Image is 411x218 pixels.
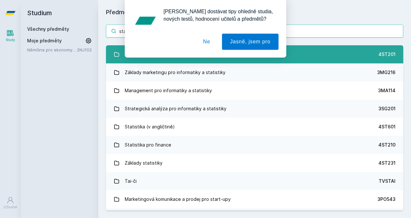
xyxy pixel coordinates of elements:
a: Marketingová komunikace a prodej pro start-upy 3PO543 [106,190,403,208]
img: notification icon [132,8,158,34]
div: 4ST231 [378,160,395,166]
div: Marketingová komunikace a prodej pro start-upy [125,193,231,206]
div: Tai-či [125,175,137,188]
div: TVSTAI [379,178,395,184]
a: Základy marketingu pro informatiky a statistiky 3MG216 [106,63,403,82]
div: 3SG201 [378,105,395,112]
a: Strategická analýza pro informatiky a statistiky 3SG201 [106,100,403,118]
div: 3MG216 [377,69,395,76]
div: 3PO543 [377,196,395,202]
div: 3MA114 [378,87,395,94]
div: Základy marketingu pro informatiky a statistiky [125,66,226,79]
a: Statistika pro finance 4ST210 [106,136,403,154]
a: Statistika (v angličtině) 4ST601 [106,118,403,136]
div: Statistika (v angličtině) [125,120,175,133]
div: [PERSON_NAME] dostávat tipy ohledně studia, nových testů, hodnocení učitelů a předmětů? [158,8,279,23]
div: Strategická analýza pro informatiky a statistiky [125,102,227,115]
a: Management pro informatiky a statistiky 3MA114 [106,82,403,100]
a: Uživatel [1,193,19,213]
div: Uživatel [4,205,17,210]
button: Jasně, jsem pro [222,34,279,50]
div: Základy statistiky [125,157,163,169]
div: 4ST601 [378,124,395,130]
div: Management pro informatiky a statistiky [125,84,212,97]
div: 4ST210 [378,142,395,148]
a: Tai-či TVSTAI [106,172,403,190]
button: Ne [195,34,218,50]
a: Základy statistiky 4ST231 [106,154,403,172]
div: Statistika pro finance [125,138,171,151]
